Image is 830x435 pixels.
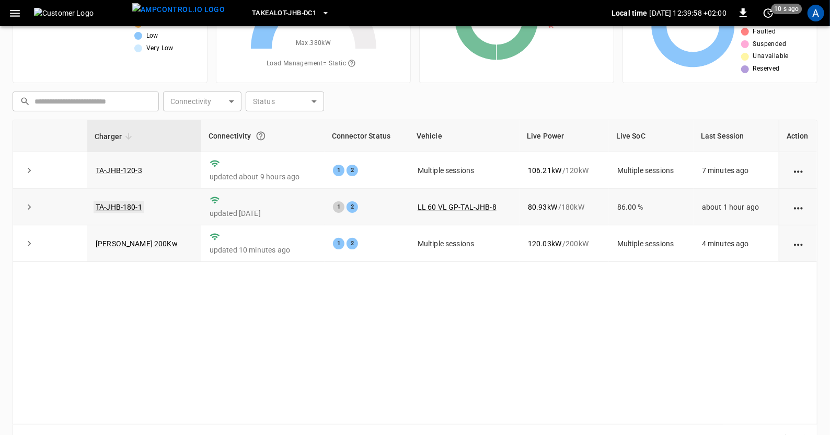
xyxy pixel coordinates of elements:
[333,201,344,213] div: 1
[347,201,358,213] div: 2
[694,120,779,152] th: Last Session
[248,3,334,24] button: Takealot-JHB-DC1
[792,202,805,212] div: action cell options
[418,203,497,211] a: LL 60 VL GP-TAL-JHB-8
[779,120,817,152] th: Action
[694,152,779,189] td: 7 minutes ago
[650,8,727,18] p: [DATE] 12:39:58 +02:00
[34,8,128,18] img: Customer Logo
[609,189,694,225] td: 86.00 %
[528,238,601,249] div: / 200 kW
[528,238,561,249] p: 120.03 kW
[409,152,520,189] td: Multiple sessions
[333,165,344,176] div: 1
[21,236,37,251] button: expand row
[210,208,316,219] p: updated [DATE]
[333,238,344,249] div: 1
[520,120,609,152] th: Live Power
[21,199,37,215] button: expand row
[753,51,789,62] span: Unavailable
[694,189,779,225] td: about 1 hour ago
[146,31,158,41] span: Low
[409,120,520,152] th: Vehicle
[210,245,316,255] p: updated 10 minutes ago
[792,165,805,176] div: action cell options
[609,152,694,189] td: Multiple sessions
[132,3,225,16] img: ampcontrol.io logo
[528,202,601,212] div: / 180 kW
[343,55,360,73] button: The system is using AmpEdge-configured limits for static load managment. Depending on your config...
[251,127,270,145] button: Connection between the charger and our software.
[753,27,776,37] span: Faulted
[347,238,358,249] div: 2
[753,39,787,50] span: Suspended
[528,202,557,212] p: 80.93 kW
[609,225,694,262] td: Multiple sessions
[325,120,409,152] th: Connector Status
[209,127,317,145] div: Connectivity
[808,5,824,21] div: profile-icon
[267,55,360,73] span: Load Management = Static
[528,165,561,176] p: 106.21 kW
[760,5,777,21] button: set refresh interval
[609,120,694,152] th: Live SoC
[210,171,316,182] p: updated about 9 hours ago
[792,238,805,249] div: action cell options
[528,165,601,176] div: / 120 kW
[347,165,358,176] div: 2
[409,225,520,262] td: Multiple sessions
[94,201,144,213] a: TA-JHB-180-1
[771,4,802,14] span: 10 s ago
[95,130,135,143] span: Charger
[252,7,316,19] span: Takealot-JHB-DC1
[694,225,779,262] td: 4 minutes ago
[21,163,37,178] button: expand row
[753,64,780,74] span: Reserved
[146,43,174,54] span: Very Low
[612,8,648,18] p: Local time
[96,239,178,248] a: [PERSON_NAME] 200Kw
[96,166,142,175] a: TA-JHB-120-3
[296,38,331,49] span: Max. 380 kW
